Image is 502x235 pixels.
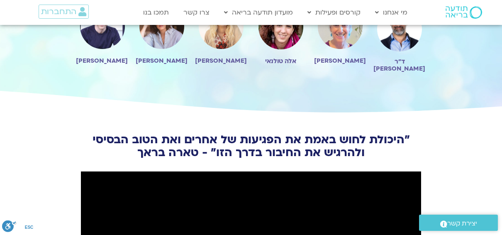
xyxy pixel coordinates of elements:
a: התחברות [39,5,89,19]
a: יצירת קשר [419,215,498,231]
h2: ״היכולת לחוש באמת את הפגיעות של אחרים ואת הטוב הבסיסי ולהרגיש את החיבור בדרך הזו״ - טארה בראך [77,133,425,159]
a: מי אנחנו [371,5,412,20]
h2: [PERSON_NAME] [136,57,187,64]
h2: [PERSON_NAME] [77,57,128,64]
a: קורסים ופעילות [303,5,365,20]
a: מועדון תודעה בריאה [220,5,297,20]
a: צרו קשר [179,5,214,20]
span: יצירת קשר [447,218,477,229]
img: תודעה בריאה [446,6,482,19]
h2: [PERSON_NAME] [314,57,366,64]
h2: אלה טולנאי [255,58,306,65]
span: התחברות [41,7,76,16]
h2: ד״ר [PERSON_NAME] [374,58,425,72]
a: תמכו בנו [139,5,173,20]
h2: [PERSON_NAME] [196,57,247,64]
